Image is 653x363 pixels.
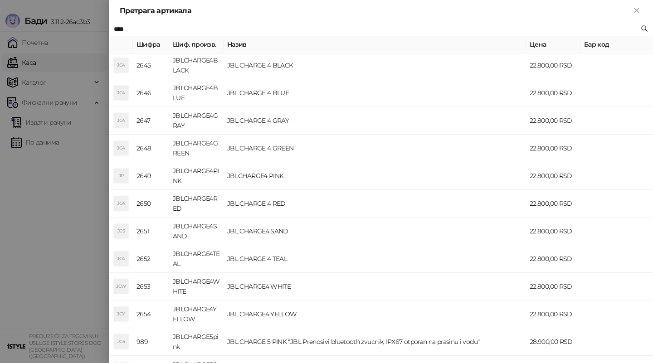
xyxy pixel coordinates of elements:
[169,245,224,273] td: JBLCHARGE4TEAL
[114,58,128,73] div: JC4
[169,36,224,53] th: Шиф. произв.
[133,79,169,107] td: 2646
[133,218,169,245] td: 2651
[169,107,224,135] td: JBLCHARGE4GRAY
[526,328,580,356] td: 28.900,00 RSD
[224,52,526,79] td: JBL CHARGE 4 BLACK
[224,36,526,53] th: Назив
[133,273,169,300] td: 2653
[526,36,580,53] th: Цена
[526,218,580,245] td: 22.800,00 RSD
[133,328,169,356] td: 989
[169,190,224,218] td: JBLCHARGE4RED
[169,218,224,245] td: JBLCHARGE4SAND
[114,279,128,294] div: JCW
[114,141,128,155] div: JC4
[224,300,526,328] td: JBL CHARGE4 YELLOW
[133,135,169,162] td: 2648
[169,328,224,356] td: JBLCHARGE5pink
[169,52,224,79] td: JBLCHARGE4BLACK
[114,113,128,128] div: JC4
[133,107,169,135] td: 2647
[526,245,580,273] td: 22.800,00 RSD
[526,79,580,107] td: 22.800,00 RSD
[224,273,526,300] td: JBL CHARGE4 WHITE
[114,307,128,321] div: JCY
[526,52,580,79] td: 22.800,00 RSD
[631,5,642,16] button: Close
[114,224,128,238] div: JCS
[114,169,128,183] div: JP
[133,300,169,328] td: 2654
[224,107,526,135] td: JBL CHARGE 4 GRAY
[526,135,580,162] td: 22.800,00 RSD
[169,79,224,107] td: JBLCHARGE4BLUE
[114,334,128,349] div: JC5
[526,190,580,218] td: 22.800,00 RSD
[526,162,580,190] td: 22.800,00 RSD
[526,273,580,300] td: 22.800,00 RSD
[133,52,169,79] td: 2645
[133,190,169,218] td: 2650
[224,79,526,107] td: JBL CHARGE 4 BLUE
[133,162,169,190] td: 2649
[224,135,526,162] td: JBL CHARGE 4 GREEN
[224,245,526,273] td: JBL CHARGE 4 TEAL
[114,252,128,266] div: JC4
[169,273,224,300] td: JBLCHARGE4WHITE
[224,218,526,245] td: JBL CHARGE4 SAND
[114,86,128,100] div: JC4
[526,107,580,135] td: 22.800,00 RSD
[120,5,631,16] div: Претрага артикала
[133,245,169,273] td: 2652
[133,36,169,53] th: Шифра
[580,36,653,53] th: Бар код
[224,328,526,356] td: JBL CHARGE 5 PINK "JBL Prenosivi bluetooth zvucnik, IPX67 otporan na prasinu i vodu"
[114,196,128,211] div: JC4
[526,300,580,328] td: 22.800,00 RSD
[224,190,526,218] td: JBL CHARGE 4 RED
[169,135,224,162] td: JBLCHARGE4GREEN
[169,162,224,190] td: JBLCHARGE4PINK
[169,300,224,328] td: JBLCHARGE4YELLOW
[224,162,526,190] td: JBLCHARGE4 PINK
